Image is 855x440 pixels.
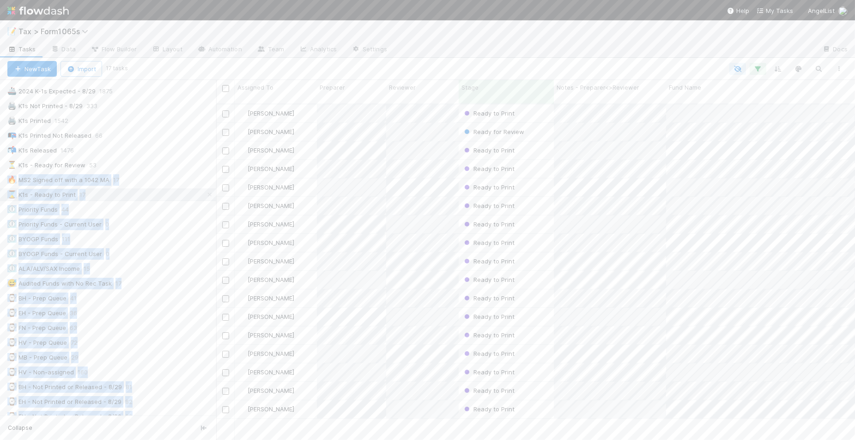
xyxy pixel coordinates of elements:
img: avatar_d45d11ee-0024-4901-936f-9df0a9cc3b4e.png [239,257,246,265]
a: My Tasks [757,6,793,15]
span: 😅 [7,279,17,287]
img: avatar_e41e7ae5-e7d9-4d8d-9f56-31b0d7a2f4fd.png [239,331,246,339]
div: Ready for Review [462,127,524,136]
span: Notes - Preparer<>Reviewer [557,83,639,92]
span: [PERSON_NAME] [248,239,294,246]
input: Toggle Row Selected [222,184,229,191]
span: Ready to Print [462,220,515,228]
span: 0 [106,248,119,260]
span: [PERSON_NAME] [248,350,294,357]
span: 🚢 [7,87,17,95]
div: Help [727,6,749,15]
input: Toggle Row Selected [222,277,229,284]
span: ⌚ [7,397,17,405]
span: Ready to Print [462,110,515,117]
span: Ready to Print [462,350,515,357]
img: avatar_e41e7ae5-e7d9-4d8d-9f56-31b0d7a2f4fd.png [239,405,246,413]
span: 🔥 [7,176,17,183]
div: HV - Prep Queue [7,337,67,348]
span: Reviewer [389,83,416,92]
button: Import [61,61,102,77]
div: Priority Funds [7,204,58,215]
div: MB - Prep Queue [7,352,67,363]
span: 66 [95,130,112,141]
div: Ready to Print [462,404,515,414]
span: [PERSON_NAME] [248,405,294,413]
div: EH - Prep Queue [7,307,66,319]
span: Ready to Print [462,165,515,172]
span: ⌚ [7,383,17,391]
div: FN - Prep Queue [7,322,66,334]
div: Priority Funds - Current User [7,219,102,230]
div: [PERSON_NAME] [238,109,294,118]
div: [PERSON_NAME] [238,404,294,414]
input: Toggle Row Selected [222,388,229,395]
input: Toggle Row Selected [222,240,229,247]
input: Toggle Row Selected [222,166,229,173]
div: EH - Not Printed or Released - 8/29 [7,396,121,408]
div: Ready to Print [462,330,515,340]
div: K1s - Ready to Print [7,189,76,201]
span: ⌛ [7,190,17,198]
span: [PERSON_NAME] [248,147,294,154]
div: Ready to Print [462,349,515,358]
div: [PERSON_NAME] [238,146,294,155]
span: 333 [86,100,107,112]
img: avatar_e41e7ae5-e7d9-4d8d-9f56-31b0d7a2f4fd.png [239,350,246,357]
span: Ready to Print [462,368,515,376]
div: Ready to Print [462,312,515,321]
img: avatar_e41e7ae5-e7d9-4d8d-9f56-31b0d7a2f4fd.png [239,368,246,376]
a: Layout [144,43,190,57]
div: [PERSON_NAME] [238,238,294,247]
img: logo-inverted-e16ddd16eac7371096b0.svg [7,3,69,18]
img: avatar_e41e7ae5-e7d9-4d8d-9f56-31b0d7a2f4fd.png [239,128,246,135]
span: 89 [125,411,142,422]
div: BH - Prep Queue [7,293,67,304]
span: [PERSON_NAME] [248,294,294,302]
span: [PERSON_NAME] [248,313,294,320]
a: Docs [815,43,855,57]
span: 81 [126,381,141,393]
span: Collapse [8,424,32,432]
input: Toggle Row Selected [222,258,229,265]
div: K1s Printed Not Released [7,130,91,141]
span: Ready to Print [462,313,515,320]
button: NewTask [7,61,57,77]
span: [PERSON_NAME] [248,165,294,172]
span: Tasks [7,44,36,54]
div: [PERSON_NAME] [238,349,294,358]
span: ⌚ [7,353,17,361]
input: Toggle Row Selected [222,314,229,321]
span: [PERSON_NAME] [248,110,294,117]
div: [PERSON_NAME] [238,164,294,173]
div: Ready to Print [462,257,515,266]
span: Ready to Print [462,331,515,339]
div: Ready to Print [462,367,515,377]
span: Ready to Print [462,183,515,191]
span: ⌚ [7,368,17,376]
span: Fund Name [669,83,701,92]
input: Toggle Row Selected [222,147,229,154]
div: Ready to Print [462,238,515,247]
img: avatar_e41e7ae5-e7d9-4d8d-9f56-31b0d7a2f4fd.png [239,387,246,394]
span: [PERSON_NAME] [248,276,294,283]
div: K1s Printed [7,115,51,127]
span: Ready to Print [462,276,515,283]
div: MS2 Signed off with a 1042 MA [7,174,109,186]
img: avatar_e41e7ae5-e7d9-4d8d-9f56-31b0d7a2f4fd.png [239,276,246,283]
div: BH - Not Printed or Released - 8/29 [7,381,122,393]
div: 2024 K-1s Expected - 8/29 [7,86,96,97]
div: Ready to Print [462,109,515,118]
span: 111 [62,233,79,245]
span: Ready to Print [462,294,515,302]
img: avatar_e41e7ae5-e7d9-4d8d-9f56-31b0d7a2f4fd.png [239,147,246,154]
span: ⏲️ [7,250,17,257]
span: ⏳ [7,161,17,169]
span: ⌚ [7,324,17,331]
input: Toggle Row Selected [222,406,229,413]
div: Ready to Print [462,146,515,155]
span: 15 [84,263,99,275]
div: ALA/ALV/SAX Income [7,263,80,275]
input: Toggle Row Selected [222,110,229,117]
span: 29 [71,352,88,363]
